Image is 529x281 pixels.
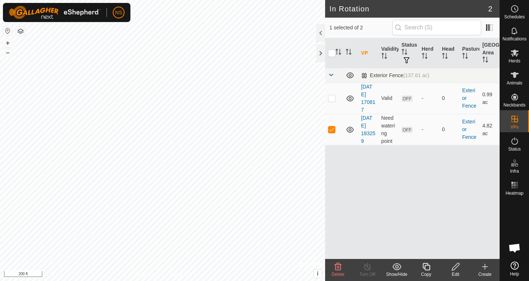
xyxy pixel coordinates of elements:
[439,83,459,114] td: 0
[510,272,519,276] span: Help
[422,126,436,133] div: -
[439,114,459,145] td: 0
[330,24,392,32] span: 1 selected of 2
[361,72,429,79] div: Exterior Fence
[411,271,441,278] div: Copy
[500,259,529,279] a: Help
[361,115,375,144] a: [DATE] 183259
[479,38,500,68] th: [GEOGRAPHIC_DATA] Area
[439,38,459,68] th: Head
[462,54,468,60] p-sorticon: Activate to sort
[358,38,378,68] th: VP
[422,94,436,102] div: -
[508,147,521,151] span: Status
[488,3,492,14] span: 2
[3,48,12,57] button: –
[332,272,345,277] span: Delete
[402,50,407,56] p-sorticon: Activate to sort
[9,6,101,19] img: Gallagher Logo
[462,119,476,140] a: Exterior Fence
[442,54,448,60] p-sorticon: Activate to sort
[441,271,470,278] div: Edit
[402,127,413,133] span: OFF
[479,83,500,114] td: 0.99 ac
[479,114,500,145] td: 4.82 ac
[403,72,429,78] span: (137.61 ac)
[353,271,382,278] div: Turn Off
[399,38,419,68] th: Status
[503,103,525,107] span: Neckbands
[422,54,428,60] p-sorticon: Activate to sort
[419,38,439,68] th: Herd
[115,9,122,17] span: NS
[381,54,387,60] p-sorticon: Activate to sort
[462,87,476,109] a: Exterior Fence
[378,114,399,145] td: Need watering point
[504,237,526,259] div: Open chat
[507,81,522,85] span: Animals
[505,191,523,195] span: Heatmap
[335,50,341,56] p-sorticon: Activate to sort
[459,38,479,68] th: Pasture
[317,270,319,277] span: i
[3,26,12,35] button: Reset Map
[361,84,375,113] a: [DATE] 170817
[382,271,411,278] div: Show/Hide
[16,27,25,36] button: Map Layers
[508,59,520,63] span: Herds
[330,4,488,13] h2: In Rotation
[170,271,191,278] a: Contact Us
[503,37,526,41] span: Notifications
[378,83,399,114] td: Valid
[392,20,481,35] input: Search (S)
[314,270,322,278] button: i
[402,96,413,102] span: OFF
[504,15,525,19] span: Schedules
[378,38,399,68] th: Validity
[482,58,488,64] p-sorticon: Activate to sort
[346,50,352,56] p-sorticon: Activate to sort
[133,271,161,278] a: Privacy Policy
[510,169,519,173] span: Infra
[3,39,12,47] button: +
[470,271,500,278] div: Create
[510,125,518,129] span: VPs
